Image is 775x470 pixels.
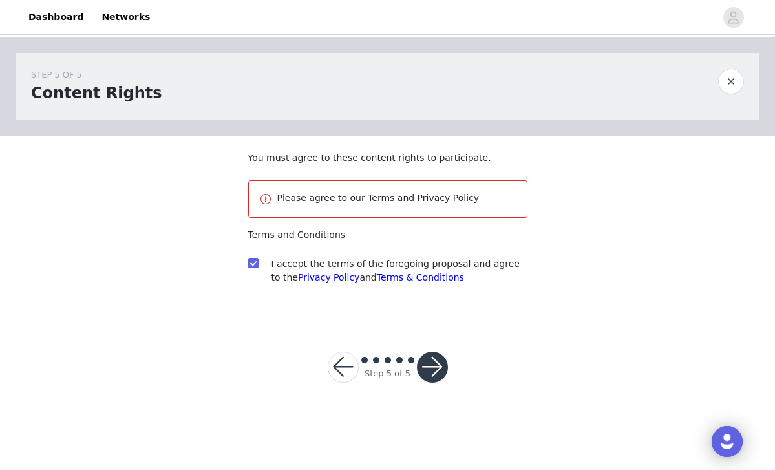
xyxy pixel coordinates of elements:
p: Please agree to our Terms and Privacy Policy [277,191,516,205]
a: Terms & Conditions [377,272,464,283]
div: Step 5 of 5 [365,367,410,380]
a: Privacy Policy [298,272,359,283]
h1: Content Rights [31,81,162,105]
div: STEP 5 OF 5 [31,69,162,81]
span: I accept the terms of the foregoing proposal and agree to the and [271,259,520,283]
div: Open Intercom Messenger [712,426,743,457]
p: You must agree to these content rights to participate. [248,151,527,165]
a: Dashboard [21,3,91,32]
p: Terms and Conditions [248,228,527,242]
div: avatar [727,7,739,28]
a: Networks [94,3,158,32]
